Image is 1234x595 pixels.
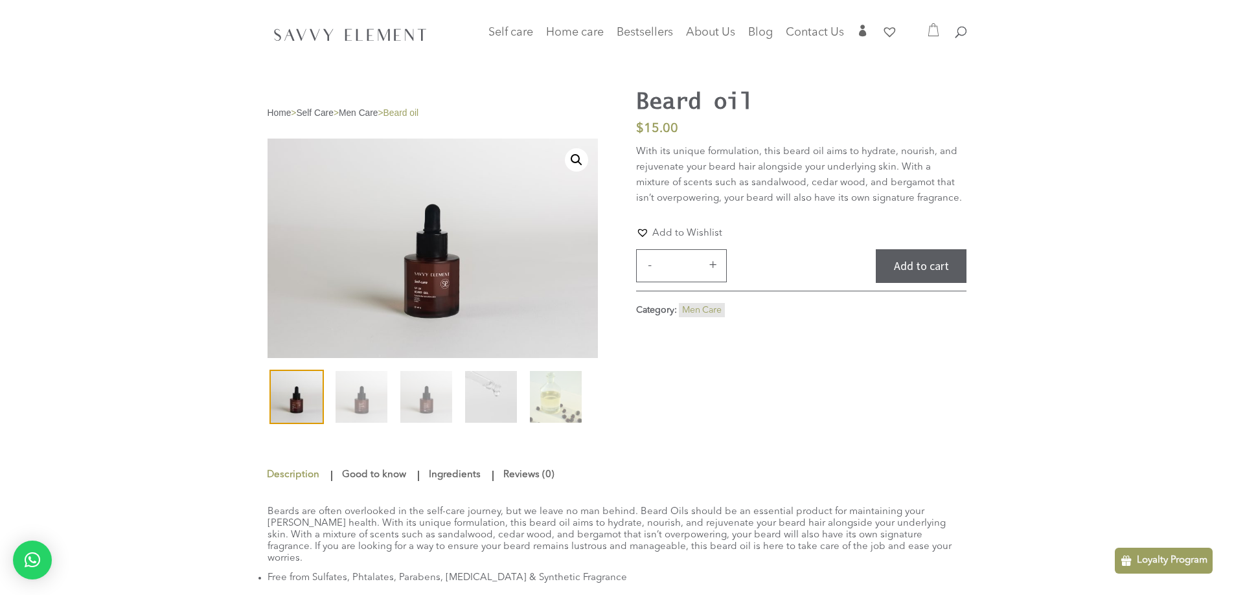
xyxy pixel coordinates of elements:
a: Add to Wishlist [636,226,722,240]
a: Ingredients [426,464,484,487]
a: Home [268,108,291,118]
span: Free from Sulfates, Phtalates, Parabens, [MEDICAL_DATA] & Synthetic Fragrance [268,573,627,583]
a: Reviews (0) [500,464,558,487]
input: Product quantity [661,250,700,282]
span: Category: [636,306,677,315]
a: Blog [748,28,773,46]
a: Self Care [296,108,334,118]
a: Self care [488,28,533,54]
a: Men Care [339,108,378,118]
img: Beard oil - Image 5 [530,371,582,423]
span: > [378,108,383,118]
span: Bestsellers [617,27,673,38]
span: > [334,108,339,118]
span: $ [636,122,644,135]
bdi: 15.00 [636,122,678,135]
img: Se-Beard-Oil [465,371,517,423]
span:  [857,25,869,36]
p: With its unique formulation, this beard oil aims to hydrate, nourish, and rejuvenate your beard h... [636,144,966,207]
a:  [857,25,869,46]
span: Add to Wishlist [652,229,722,238]
a: Men Care [682,306,722,315]
a: Good to know [339,464,409,487]
img: SavvyElement [270,24,431,45]
a: View full-screen image gallery [565,148,588,172]
h1: Beard oil [636,87,884,113]
a: Description [266,464,323,487]
span: > [291,108,296,118]
span: Contact Us [786,27,844,38]
span: Self care [488,27,533,38]
nav: Breadcrumb [268,107,598,119]
span: About Us [686,27,735,38]
button: + [703,257,722,273]
a: About Us [686,28,735,46]
p: Loyalty Program [1137,553,1207,568]
a: Bestsellers [617,28,673,46]
span: Blog [748,27,773,38]
span: Beard oil [383,108,418,118]
img: Beard oil [271,371,323,423]
a: Contact Us [786,28,844,46]
span: Home care [546,27,604,38]
button: Add to cart [876,249,966,284]
button: - [640,257,659,273]
span: Beards are often overlooked in the self-care journey, but we leave no man behind. Beard Oils shou... [268,507,952,563]
img: Beard oil - Image 3 [400,371,452,423]
img: Beard oil - Image 2 [336,371,387,423]
a: Home care [546,28,604,54]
